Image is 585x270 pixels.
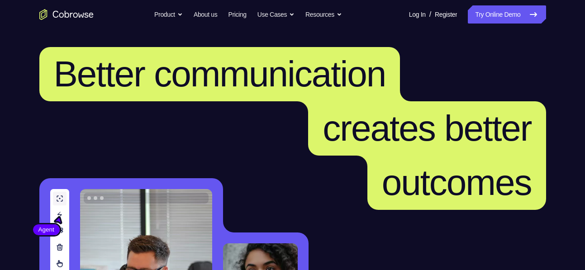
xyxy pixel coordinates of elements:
[409,5,426,24] a: Log In
[54,54,386,94] span: Better communication
[228,5,246,24] a: Pricing
[429,9,431,20] span: /
[33,225,60,234] span: Agent
[435,5,457,24] a: Register
[468,5,546,24] a: Try Online Demo
[194,5,217,24] a: About us
[305,5,342,24] button: Resources
[323,108,531,148] span: creates better
[257,5,295,24] button: Use Cases
[39,9,94,20] a: Go to the home page
[154,5,183,24] button: Product
[382,162,532,203] span: outcomes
